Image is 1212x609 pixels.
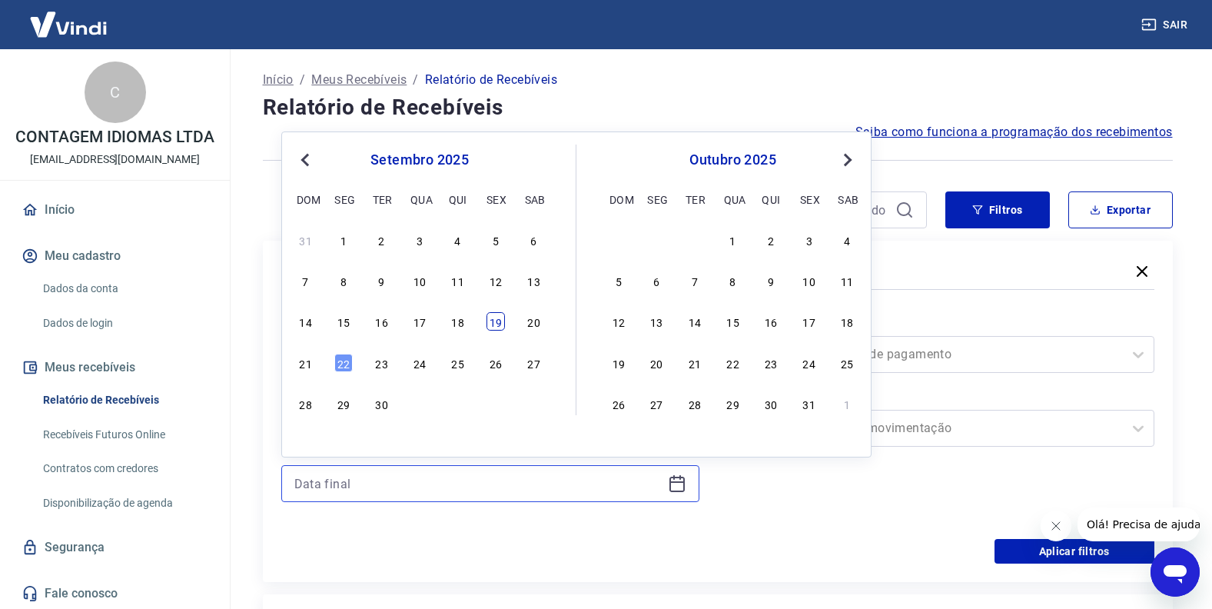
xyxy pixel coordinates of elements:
label: Forma de Pagamento [739,314,1151,333]
div: Choose sexta-feira, 3 de outubro de 2025 [486,394,505,413]
button: Meu cadastro [18,239,211,273]
div: Choose quinta-feira, 16 de outubro de 2025 [762,312,780,331]
div: qua [410,190,429,208]
div: ter [686,190,704,208]
div: Choose terça-feira, 2 de setembro de 2025 [373,231,391,249]
a: Dados da conta [37,273,211,304]
a: Contratos com credores [37,453,211,484]
a: Saiba como funciona a programação dos recebimentos [855,123,1173,141]
div: Choose quinta-feira, 4 de setembro de 2025 [449,231,467,249]
div: Choose quinta-feira, 9 de outubro de 2025 [762,271,780,290]
div: Choose quarta-feira, 15 de outubro de 2025 [724,312,742,331]
div: Choose quarta-feira, 17 de setembro de 2025 [410,312,429,331]
div: Choose segunda-feira, 6 de outubro de 2025 [647,271,666,290]
div: outubro 2025 [607,151,858,169]
button: Aplicar filtros [995,539,1154,564]
div: Choose terça-feira, 21 de outubro de 2025 [686,354,704,372]
p: / [413,71,418,89]
div: C [85,62,146,123]
div: Choose terça-feira, 14 de outubro de 2025 [686,312,704,331]
div: dom [297,190,315,208]
a: Dados de login [37,308,211,339]
div: Choose segunda-feira, 1 de setembro de 2025 [334,231,353,249]
div: Choose terça-feira, 23 de setembro de 2025 [373,354,391,372]
label: Tipo de Movimentação [739,388,1151,407]
p: CONTAGEM IDIOMAS LTDA [15,129,214,145]
div: sab [525,190,543,208]
a: Início [18,193,211,227]
div: Choose segunda-feira, 29 de setembro de 2025 [647,231,666,249]
div: Choose quarta-feira, 29 de outubro de 2025 [724,394,742,413]
h4: Relatório de Recebíveis [263,92,1173,123]
div: Choose sábado, 27 de setembro de 2025 [525,354,543,372]
div: seg [334,190,353,208]
div: Choose quinta-feira, 23 de outubro de 2025 [762,354,780,372]
div: Choose sábado, 11 de outubro de 2025 [838,271,856,290]
div: Choose sábado, 4 de outubro de 2025 [525,394,543,413]
div: Choose quinta-feira, 2 de outubro de 2025 [449,394,467,413]
div: Choose sexta-feira, 3 de outubro de 2025 [800,231,819,249]
div: Choose quinta-feira, 25 de setembro de 2025 [449,354,467,372]
div: Choose domingo, 7 de setembro de 2025 [297,271,315,290]
div: Choose domingo, 5 de outubro de 2025 [609,271,628,290]
a: Relatório de Recebíveis [37,384,211,416]
div: Choose sábado, 6 de setembro de 2025 [525,231,543,249]
div: Choose domingo, 12 de outubro de 2025 [609,312,628,331]
div: Choose domingo, 31 de agosto de 2025 [297,231,315,249]
iframe: Fechar mensagem [1041,511,1071,541]
div: Choose quarta-feira, 22 de outubro de 2025 [724,354,742,372]
div: Choose quinta-feira, 2 de outubro de 2025 [762,231,780,249]
a: Meus Recebíveis [311,71,407,89]
div: sex [486,190,505,208]
div: Choose terça-feira, 16 de setembro de 2025 [373,312,391,331]
div: Choose sexta-feira, 24 de outubro de 2025 [800,354,819,372]
div: qui [762,190,780,208]
div: dom [609,190,628,208]
img: Vindi [18,1,118,48]
div: Choose segunda-feira, 8 de setembro de 2025 [334,271,353,290]
div: Choose quarta-feira, 10 de setembro de 2025 [410,271,429,290]
div: Choose segunda-feira, 29 de setembro de 2025 [334,394,353,413]
span: Olá! Precisa de ajuda? [9,11,129,23]
iframe: Botão para abrir a janela de mensagens [1151,547,1200,597]
div: Choose quarta-feira, 1 de outubro de 2025 [410,394,429,413]
div: Choose terça-feira, 30 de setembro de 2025 [373,394,391,413]
a: Início [263,71,294,89]
div: Choose sexta-feira, 10 de outubro de 2025 [800,271,819,290]
div: Choose sábado, 1 de novembro de 2025 [838,394,856,413]
input: Data final [294,472,662,495]
div: Choose segunda-feira, 27 de outubro de 2025 [647,394,666,413]
button: Previous Month [296,151,314,169]
iframe: Mensagem da empresa [1078,507,1200,541]
div: sex [800,190,819,208]
div: Choose domingo, 26 de outubro de 2025 [609,394,628,413]
button: Sair [1138,11,1194,39]
div: Choose sexta-feira, 17 de outubro de 2025 [800,312,819,331]
button: Filtros [945,191,1050,228]
div: Choose segunda-feira, 15 de setembro de 2025 [334,312,353,331]
div: sab [838,190,856,208]
div: Choose sábado, 4 de outubro de 2025 [838,231,856,249]
div: Choose terça-feira, 9 de setembro de 2025 [373,271,391,290]
div: Choose sexta-feira, 31 de outubro de 2025 [800,394,819,413]
a: Recebíveis Futuros Online [37,419,211,451]
div: Choose quarta-feira, 8 de outubro de 2025 [724,271,742,290]
div: Choose segunda-feira, 13 de outubro de 2025 [647,312,666,331]
div: Choose domingo, 19 de outubro de 2025 [609,354,628,372]
p: Relatório de Recebíveis [425,71,557,89]
div: Choose sábado, 18 de outubro de 2025 [838,312,856,331]
div: Choose domingo, 28 de setembro de 2025 [609,231,628,249]
div: Choose quinta-feira, 18 de setembro de 2025 [449,312,467,331]
button: Next Month [838,151,857,169]
div: seg [647,190,666,208]
div: Choose quarta-feira, 24 de setembro de 2025 [410,354,429,372]
div: Choose sexta-feira, 26 de setembro de 2025 [486,354,505,372]
div: Choose sábado, 13 de setembro de 2025 [525,271,543,290]
div: setembro 2025 [294,151,545,169]
div: qua [724,190,742,208]
div: month 2025-09 [294,228,545,414]
button: Meus recebíveis [18,351,211,384]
